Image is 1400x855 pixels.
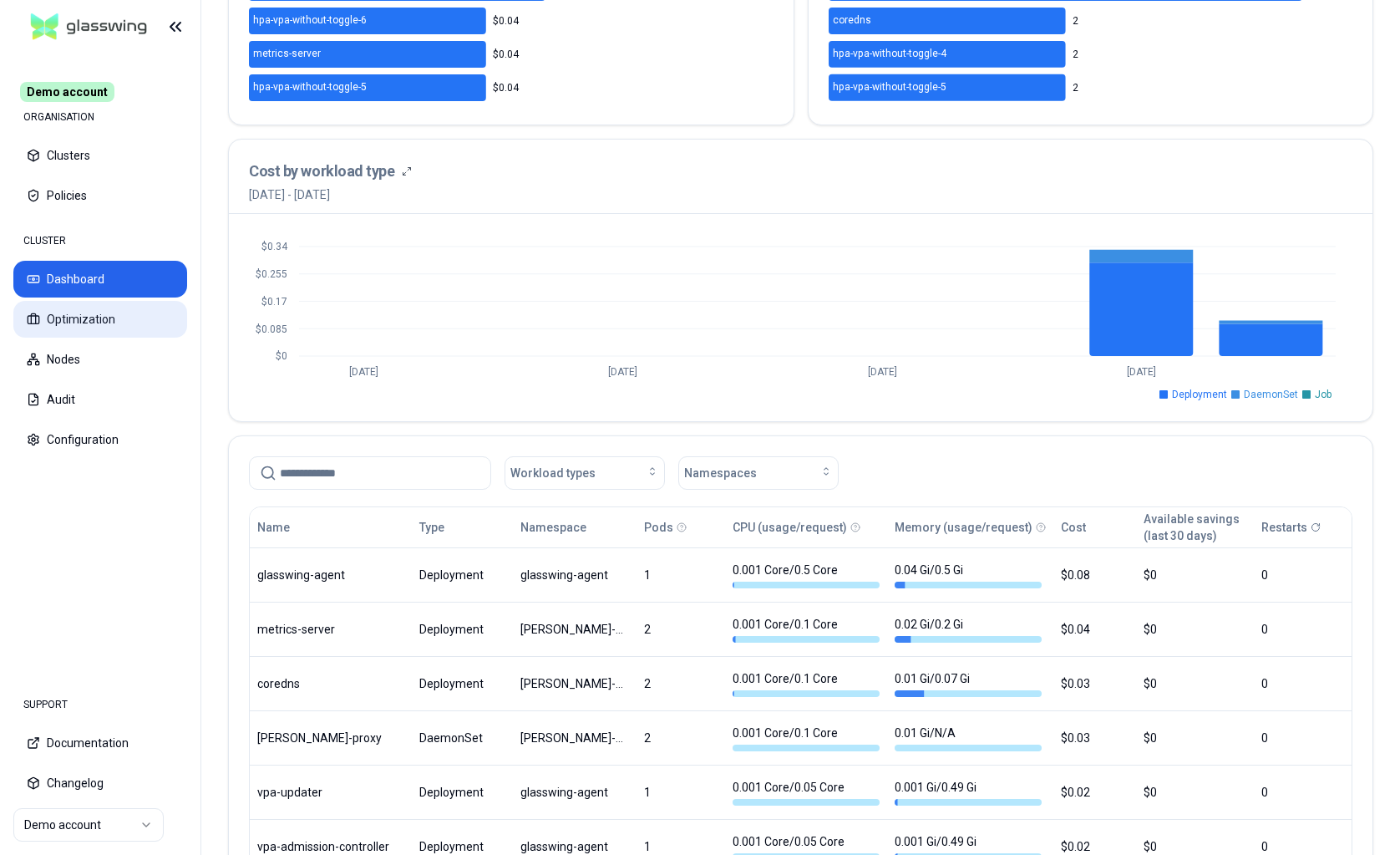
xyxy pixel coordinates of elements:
button: Available savings(last 30 days) [1144,511,1240,544]
button: Memory (usage/request) [895,511,1032,544]
div: $0.08 [1061,567,1128,583]
div: 0.02 Gi / 0.2 Gi [895,616,1042,643]
div: 0 [1261,567,1345,583]
div: 1 [644,784,718,801]
div: kube-proxy [257,730,404,746]
div: $0 [1144,675,1246,692]
button: Documentation [13,725,187,761]
div: glasswing-agent [520,838,627,855]
div: $0 [1144,838,1246,855]
div: Deployment [419,838,505,855]
button: Namespace [520,511,586,544]
span: Namespaces [684,465,757,481]
img: GlassWing [24,8,154,47]
div: $0.02 [1061,838,1128,855]
div: 1 [644,567,718,583]
div: CLUSTER [13,224,187,257]
div: 0.001 Core / 0.1 Core [733,670,880,697]
button: Audit [13,381,187,418]
button: CPU (usage/request) [733,511,847,544]
div: Deployment [419,621,505,638]
div: vpa-updater [257,784,404,801]
button: Dashboard [13,261,187,298]
div: 2 [644,621,718,638]
div: 0.01 Gi / N/A [895,725,1042,751]
div: kube-system [520,621,627,638]
div: 0.001 Gi / 0.49 Gi [895,779,1042,806]
div: $0.02 [1061,784,1128,801]
div: 0.001 Core / 0.1 Core [733,616,880,643]
button: Configuration [13,421,187,458]
h3: Cost by workload type [249,160,395,183]
div: 0 [1261,675,1345,692]
span: [DATE] - [DATE] [249,186,412,203]
div: 0 [1261,621,1345,638]
button: Optimization [13,301,187,338]
button: Pods [644,511,673,544]
tspan: $0.17 [261,296,287,308]
button: Workload types [505,456,665,490]
button: Namespaces [678,456,839,490]
div: SUPPORT [13,688,187,721]
span: DaemonSet [1244,388,1298,401]
tspan: $0 [276,350,287,362]
div: vpa-admission-controller [257,838,404,855]
tspan: [DATE] [349,366,378,378]
button: Policies [13,177,187,214]
div: 0.001 Core / 0.5 Core [733,562,880,588]
button: Changelog [13,765,187,802]
div: Deployment [419,675,505,692]
button: Nodes [13,341,187,378]
tspan: $0.255 [256,268,287,280]
div: kube-system [520,675,627,692]
div: $0 [1144,784,1246,801]
div: 2 [644,730,718,746]
div: 0.001 Core / 0.1 Core [733,725,880,751]
tspan: [DATE] [608,366,637,378]
div: $0 [1144,730,1246,746]
tspan: $0.085 [256,323,287,335]
tspan: [DATE] [1127,366,1156,378]
tspan: [DATE] [868,366,897,378]
span: Workload types [510,465,596,481]
p: Restarts [1261,519,1307,536]
div: 0.001 Core / 0.05 Core [733,779,880,806]
span: Deployment [1172,388,1227,401]
button: Name [257,511,290,544]
div: $0.03 [1061,730,1128,746]
div: 1 [644,838,718,855]
div: Deployment [419,567,505,583]
div: DaemonSet [419,730,505,746]
div: $0.04 [1061,621,1128,638]
button: Clusters [13,137,187,174]
div: $0 [1144,567,1246,583]
div: kube-system [520,730,627,746]
div: 2 [644,675,718,692]
div: $0.03 [1061,675,1128,692]
div: metrics-server [257,621,404,638]
div: ORGANISATION [13,100,187,134]
div: coredns [257,675,404,692]
tspan: $0.34 [261,241,288,252]
div: glasswing-agent [520,567,627,583]
div: 0 [1261,730,1345,746]
div: 0.01 Gi / 0.07 Gi [895,670,1042,697]
button: Cost [1061,511,1086,544]
div: $0 [1144,621,1246,638]
div: 0.04 Gi / 0.5 Gi [895,562,1042,588]
div: 0 [1261,838,1345,855]
span: Demo account [20,82,114,102]
button: Type [419,511,444,544]
div: Deployment [419,784,505,801]
div: glasswing-agent [520,784,627,801]
div: glasswing-agent [257,567,404,583]
div: 0 [1261,784,1345,801]
span: Job [1315,388,1332,401]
